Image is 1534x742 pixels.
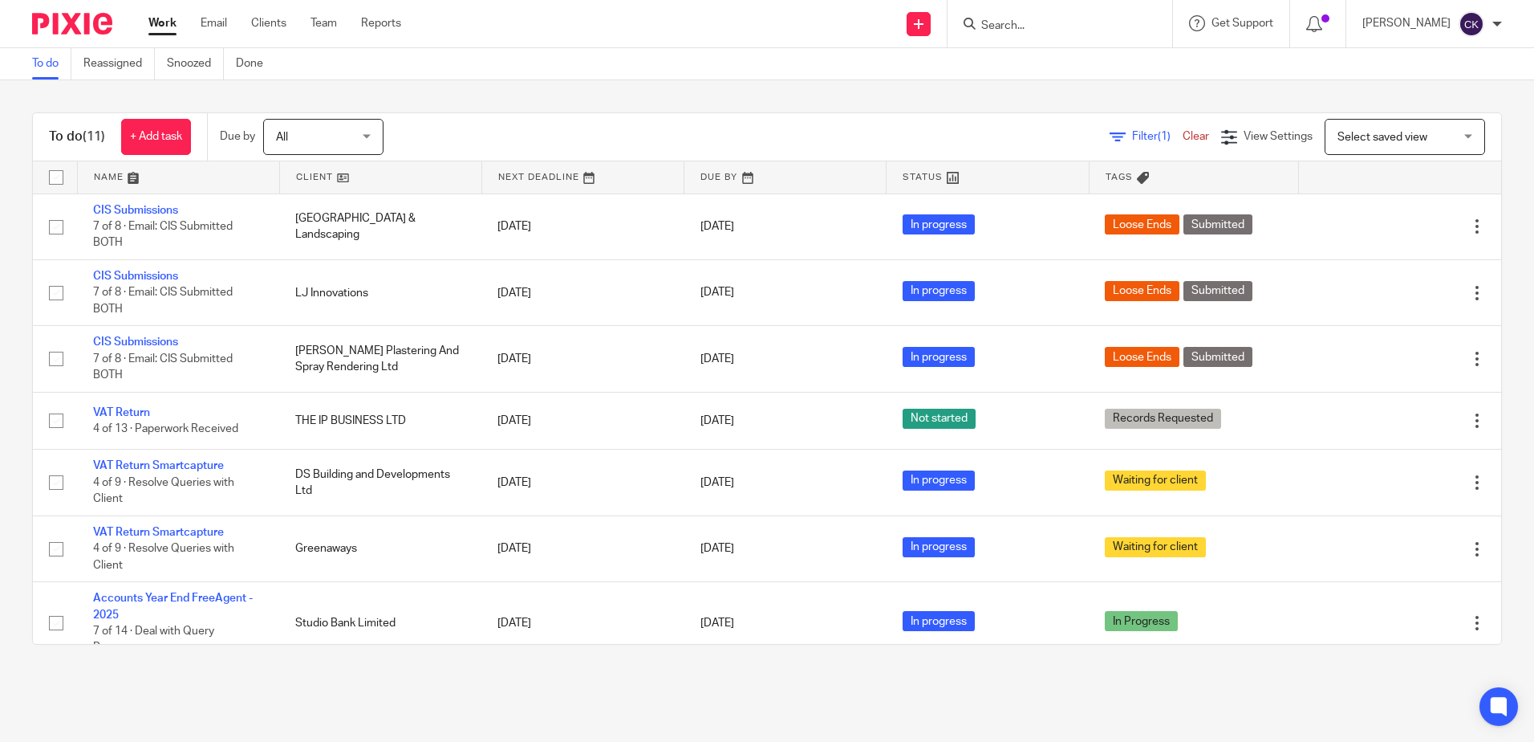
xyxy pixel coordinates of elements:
td: [PERSON_NAME] Plastering And Spray Rendering Ltd [279,326,481,392]
span: 7 of 8 · Email: CIS Submitted BOTH [93,287,233,316]
a: CIS Submissions [93,271,178,282]
span: 4 of 9 · Resolve Queries with Client [93,543,234,571]
span: 7 of 8 · Email: CIS Submitted BOTH [93,221,233,249]
td: [DATE] [481,450,684,516]
a: Clients [251,15,286,31]
td: [DATE] [481,516,684,581]
span: [DATE] [700,287,734,299]
a: Snoozed [167,48,224,79]
a: Accounts Year End FreeAgent - 2025 [93,593,253,620]
a: Clear [1183,131,1209,142]
td: [DATE] [481,326,684,392]
td: [DATE] [481,259,684,325]
td: Studio Bank Limited [279,582,481,665]
span: Waiting for client [1105,537,1206,557]
span: (11) [83,130,105,143]
a: VAT Return Smartcapture [93,527,224,538]
a: VAT Return Smartcapture [93,460,224,471]
span: All [276,132,288,143]
td: [DATE] [481,194,684,259]
span: Loose Ends [1105,214,1179,234]
td: DS Building and Developments Ltd [279,450,481,516]
a: VAT Return [93,407,150,418]
span: [DATE] [700,415,734,426]
span: View Settings [1244,131,1313,142]
span: 7 of 8 · Email: CIS Submitted BOTH [93,353,233,381]
span: Not started [903,409,976,429]
td: [GEOGRAPHIC_DATA] & Landscaping [279,194,481,259]
span: Get Support [1211,18,1273,29]
span: In progress [903,471,975,491]
span: 4 of 13 · Paperwork Received [93,423,238,434]
span: Submitted [1183,281,1252,301]
a: Reassigned [83,48,155,79]
img: svg%3E [1459,11,1484,37]
a: To do [32,48,71,79]
span: Records Requested [1105,409,1221,429]
img: Pixie [32,13,112,35]
td: LJ Innovations [279,259,481,325]
span: [DATE] [700,221,734,232]
a: Work [148,15,177,31]
span: Submitted [1183,347,1252,367]
a: CIS Submissions [93,336,178,348]
h1: To do [49,128,105,145]
td: [DATE] [481,392,684,449]
span: Loose Ends [1105,347,1179,367]
span: Waiting for client [1105,471,1206,491]
span: In progress [903,611,975,631]
p: Due by [220,128,255,145]
a: Email [201,15,227,31]
a: Reports [361,15,401,31]
span: Tags [1106,173,1133,181]
td: [DATE] [481,582,684,665]
span: 7 of 14 · Deal with Query Responses [93,626,214,654]
input: Search [980,19,1124,34]
a: Team [310,15,337,31]
span: 4 of 9 · Resolve Queries with Client [93,477,234,505]
span: In Progress [1105,611,1178,631]
span: In progress [903,537,975,557]
span: Filter [1132,131,1183,142]
span: In progress [903,347,975,367]
span: Loose Ends [1105,281,1179,301]
td: THE IP BUSINESS LTD [279,392,481,449]
span: [DATE] [700,353,734,365]
a: + Add task [121,119,191,155]
a: Done [236,48,275,79]
td: Greenaways [279,516,481,581]
span: In progress [903,281,975,301]
span: [DATE] [700,477,734,488]
a: CIS Submissions [93,205,178,216]
span: In progress [903,214,975,234]
span: [DATE] [700,618,734,629]
span: Select saved view [1337,132,1427,143]
span: [DATE] [700,543,734,554]
span: (1) [1158,131,1171,142]
span: Submitted [1183,214,1252,234]
p: [PERSON_NAME] [1362,15,1451,31]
